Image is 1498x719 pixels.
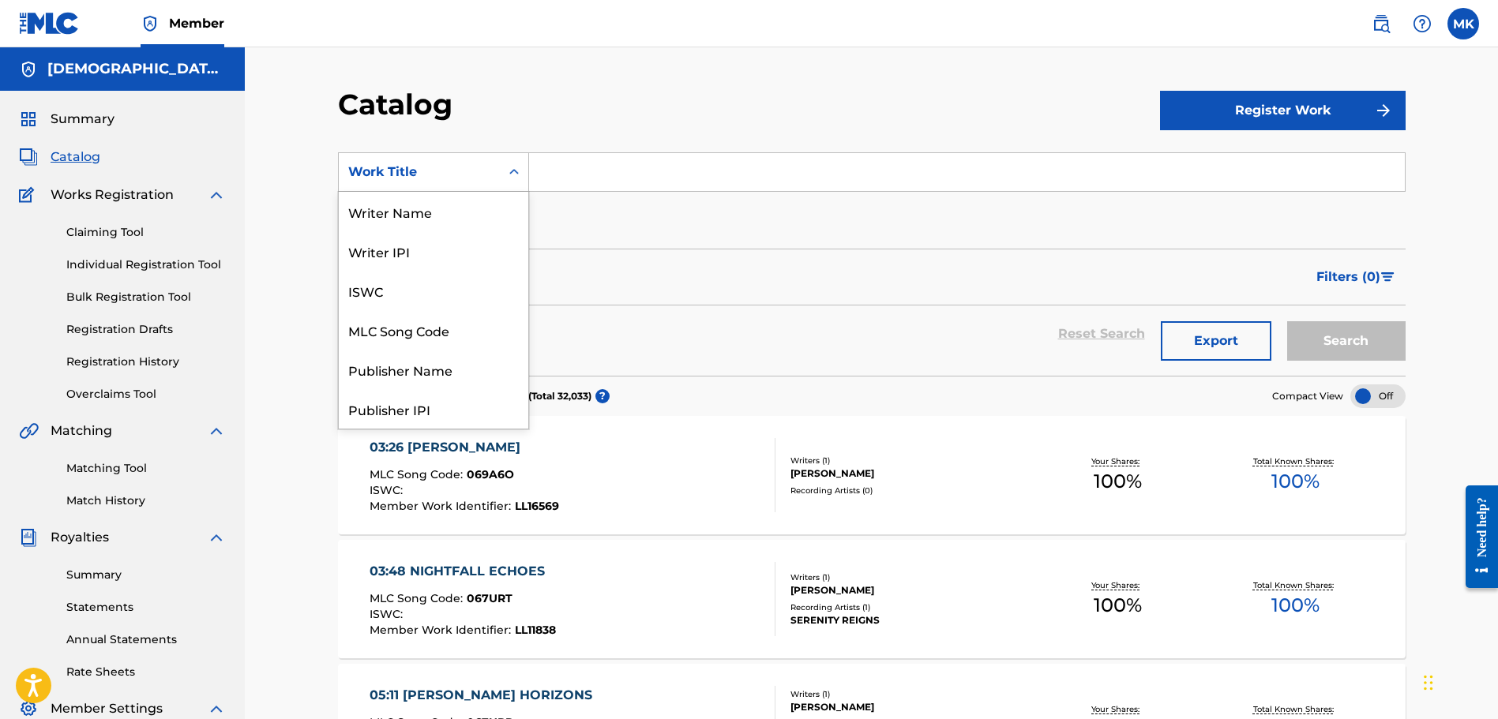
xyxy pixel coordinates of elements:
[1272,389,1343,403] span: Compact View
[1091,579,1143,591] p: Your Shares:
[790,601,1029,613] div: Recording Artists ( 1 )
[370,562,556,581] div: 03:48 NIGHTFALL ECHOES
[1307,257,1406,297] button: Filters (0)
[1381,272,1395,282] img: filter
[790,688,1029,700] div: Writers ( 1 )
[348,163,490,182] div: Work Title
[595,389,610,403] span: ?
[467,467,514,481] span: 069A6O
[19,110,38,129] img: Summary
[790,700,1029,714] div: [PERSON_NAME]
[1160,91,1406,130] button: Register Work
[339,350,528,389] div: Publisher Name
[19,528,38,547] img: Royalties
[1316,268,1380,286] span: Filters ( 0 )
[19,110,115,129] a: SummarySummary
[339,310,528,350] div: MLC Song Code
[51,699,163,718] span: Member Settings
[66,386,226,403] a: Overclaims Tool
[207,528,226,547] img: expand
[1091,455,1143,467] p: Your Shares:
[790,466,1029,481] div: [PERSON_NAME]
[515,499,559,513] span: LL16569
[19,185,39,204] img: Works Registration
[1253,455,1338,467] p: Total Known Shares:
[51,110,115,129] span: Summary
[207,699,226,718] img: expand
[207,421,226,440] img: expand
[1094,467,1142,496] span: 100 %
[51,528,109,547] span: Royalties
[339,271,528,310] div: ISWC
[790,583,1029,597] div: [PERSON_NAME]
[790,571,1029,583] div: Writers ( 1 )
[370,499,515,513] span: Member Work Identifier :
[1413,14,1432,33] img: help
[370,591,467,605] span: MLC Song Code :
[66,224,226,241] a: Claiming Tool
[339,231,528,271] div: Writer IPI
[66,664,226,680] a: Rate Sheets
[51,185,174,204] span: Works Registration
[19,148,38,167] img: Catalog
[207,185,226,204] img: expand
[790,485,1029,496] div: Recording Artists ( 0 )
[47,60,226,78] h5: LADY OF THE LAKE MUSIC AB
[51,421,112,440] span: Matching
[339,192,528,231] div: Writer Name
[1365,8,1397,39] a: Public Search
[1372,14,1391,33] img: search
[66,321,226,338] a: Registration Drafts
[370,483,407,497] span: ISWC :
[19,12,80,35] img: MLC Logo
[1271,467,1320,496] span: 100 %
[338,540,1406,658] a: 03:48 NIGHTFALL ECHOESMLC Song Code:067URTISWC:Member Work Identifier:LL11838Writers (1)[PERSON_N...
[1419,643,1498,719] iframe: Chat Widget
[66,289,226,305] a: Bulk Registration Tool
[19,421,39,440] img: Matching
[66,354,226,370] a: Registration History
[66,460,226,477] a: Matching Tool
[141,14,160,33] img: Top Rightsholder
[370,467,467,481] span: MLC Song Code :
[19,148,100,167] a: CatalogCatalog
[370,438,559,457] div: 03:26 [PERSON_NAME]
[338,87,460,122] h2: Catalog
[66,599,226,616] a: Statements
[1094,591,1142,620] span: 100 %
[66,492,226,509] a: Match History
[1091,703,1143,715] p: Your Shares:
[1161,321,1271,361] button: Export
[66,631,226,648] a: Annual Statements
[1374,101,1393,120] img: f7272a7cc735f4ea7f67.svg
[338,152,1406,376] form: Search Form
[51,148,100,167] span: Catalog
[1454,473,1498,600] iframe: Resource Center
[1406,8,1438,39] div: Help
[1447,8,1479,39] div: User Menu
[19,60,38,79] img: Accounts
[515,623,556,637] span: LL11838
[467,591,512,605] span: 067URT
[370,686,600,705] div: 05:11 [PERSON_NAME] HORIZONS
[1253,579,1338,591] p: Total Known Shares:
[1424,659,1433,706] div: Drag
[339,389,528,429] div: Publisher IPI
[338,416,1406,534] a: 03:26 [PERSON_NAME]MLC Song Code:069A6OISWC:Member Work Identifier:LL16569Writers (1)[PERSON_NAME...
[1271,591,1320,620] span: 100 %
[66,567,226,583] a: Summary
[790,613,1029,627] div: SERENITY REIGNS
[1253,703,1338,715] p: Total Known Shares:
[790,455,1029,466] div: Writers ( 1 )
[370,607,407,621] span: ISWC :
[66,257,226,273] a: Individual Registration Tool
[370,623,515,637] span: Member Work Identifier :
[169,14,224,32] span: Member
[19,699,38,718] img: Member Settings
